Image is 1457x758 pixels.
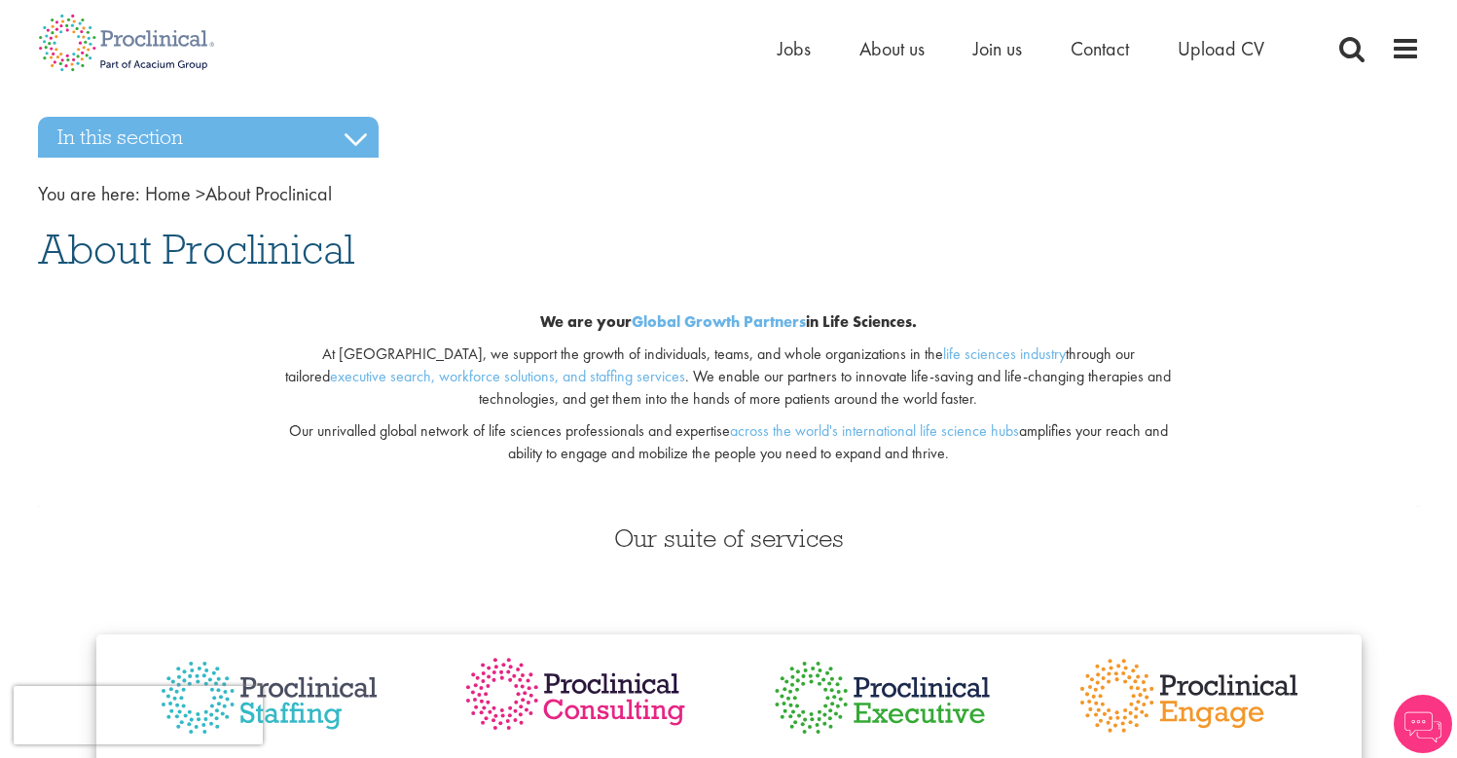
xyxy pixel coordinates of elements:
[38,181,140,206] span: You are here:
[730,420,1019,441] a: across the world's international life science hubs
[273,343,1184,411] p: At [GEOGRAPHIC_DATA], we support the growth of individuals, teams, and whole organizations in the...
[145,181,191,206] a: breadcrumb link to Home
[632,311,806,332] a: Global Growth Partners
[943,343,1066,364] a: life sciences industry
[1071,36,1129,61] a: Contact
[1075,654,1303,738] img: Proclinical Engage
[155,654,383,742] img: Proclinical Staffing
[540,311,917,332] b: We are your in Life Sciences.
[38,525,1420,551] h3: Our suite of services
[196,181,205,206] span: >
[768,654,997,741] img: Proclinical Executive
[778,36,811,61] a: Jobs
[1178,36,1264,61] a: Upload CV
[145,181,332,206] span: About Proclinical
[1394,695,1452,753] img: Chatbot
[461,654,690,735] img: Proclinical Consulting
[38,223,354,275] span: About Proclinical
[273,420,1184,465] p: Our unrivalled global network of life sciences professionals and expertise amplifies your reach a...
[330,366,685,386] a: executive search, workforce solutions, and staffing services
[38,117,379,158] h3: In this section
[973,36,1022,61] a: Join us
[859,36,925,61] a: About us
[14,686,263,744] iframe: reCAPTCHA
